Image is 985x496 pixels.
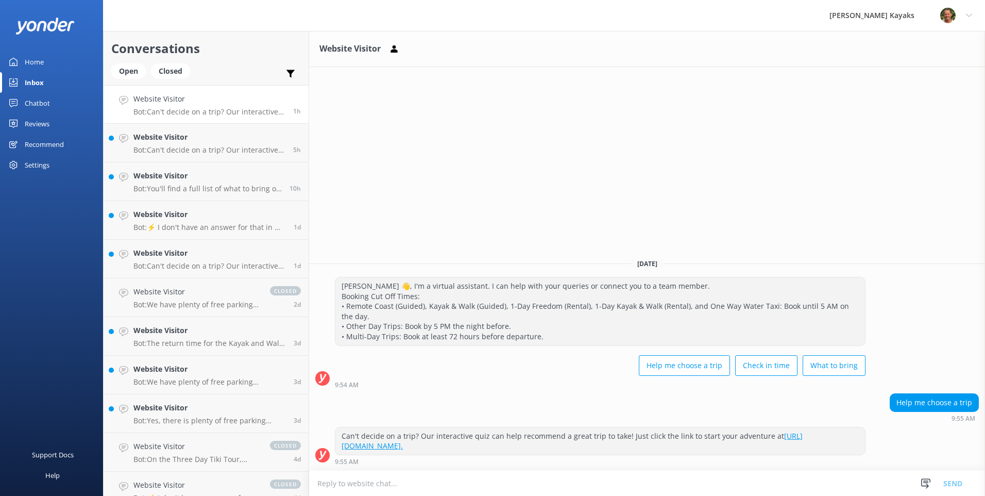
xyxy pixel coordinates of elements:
[133,170,282,181] h4: Website Visitor
[335,277,865,345] div: [PERSON_NAME] 👋, I'm a virtual assistant. I can help with your queries or connect you to a team m...
[294,300,301,309] span: Sep 19 2025 10:23am (UTC +12:00) Pacific/Auckland
[294,223,301,232] span: Sep 19 2025 03:01pm (UTC +12:00) Pacific/Auckland
[335,381,865,388] div: Sep 21 2025 09:54am (UTC +12:00) Pacific/Auckland
[270,480,301,489] span: closed
[111,65,151,76] a: Open
[294,377,301,386] span: Sep 17 2025 08:05pm (UTC +12:00) Pacific/Auckland
[294,416,301,425] span: Sep 17 2025 02:18pm (UTC +12:00) Pacific/Auckland
[270,286,301,295] span: closed
[335,382,359,388] strong: 9:54 AM
[15,18,75,35] img: yonder-white-logo.png
[319,42,381,56] h3: Website Visitor
[111,63,146,79] div: Open
[25,93,50,113] div: Chatbot
[631,259,664,268] span: [DATE]
[133,223,286,232] p: Bot: ⚡ I don't have an answer for that in my knowledge base. Please try and rephrase your questio...
[735,355,797,376] button: Check in time
[133,441,260,452] h4: Website Visitor
[25,52,44,72] div: Home
[25,72,44,93] div: Inbox
[45,465,60,486] div: Help
[133,261,286,271] p: Bot: Can't decide on a trip? Our interactive quiz can help recommend a great trip to take! Just c...
[890,415,979,422] div: Sep 21 2025 09:55am (UTC +12:00) Pacific/Auckland
[104,394,309,433] a: Website VisitorBot:Yes, there is plenty of free parking available at the [PERSON_NAME][GEOGRAPHIC...
[133,339,286,348] p: Bot: The return time for the Kayak and Walk trips is approximately 4:00 pm, regardless of your ka...
[133,455,260,464] p: Bot: On the Three Day Tiki Tour, accommodation on the second night is at either [GEOGRAPHIC_DATA]...
[133,300,260,309] p: Bot: We have plenty of free parking available, including space for campervans at our base. For ov...
[104,317,309,356] a: Website VisitorBot:The return time for the Kayak and Walk trips is approximately 4:00 pm, regardl...
[133,377,286,387] p: Bot: We have plenty of free parking available, including space for campervans at our base. For ov...
[294,261,301,270] span: Sep 19 2025 01:24pm (UTC +12:00) Pacific/Auckland
[293,145,301,154] span: Sep 21 2025 05:57am (UTC +12:00) Pacific/Auckland
[104,201,309,240] a: Website VisitorBot:⚡ I don't have an answer for that in my knowledge base. Please try and rephras...
[133,325,286,336] h4: Website Visitor
[104,433,309,472] a: Website VisitorBot:On the Three Day Tiki Tour, accommodation on the second night is at either [GE...
[111,39,301,58] h2: Conversations
[25,155,49,175] div: Settings
[133,286,260,297] h4: Website Visitor
[25,134,64,155] div: Recommend
[25,113,49,134] div: Reviews
[133,402,286,414] h4: Website Visitor
[294,339,301,348] span: Sep 17 2025 10:26pm (UTC +12:00) Pacific/Auckland
[104,356,309,394] a: Website VisitorBot:We have plenty of free parking available, including space for campervans at ou...
[104,85,309,124] a: Website VisitorBot:Can't decide on a trip? Our interactive quiz can help recommend a great trip t...
[151,65,195,76] a: Closed
[104,162,309,201] a: Website VisitorBot:You'll find a full list of what to bring on the product description of each to...
[803,355,865,376] button: What to bring
[940,8,956,23] img: 49-1662257987.jpg
[335,459,359,465] strong: 9:55 AM
[104,240,309,278] a: Website VisitorBot:Can't decide on a trip? Our interactive quiz can help recommend a great trip t...
[342,431,803,451] a: [URL][DOMAIN_NAME].
[133,209,286,220] h4: Website Visitor
[133,480,260,491] h4: Website Visitor
[133,416,286,425] p: Bot: Yes, there is plenty of free parking available at the [PERSON_NAME][GEOGRAPHIC_DATA], includ...
[133,184,282,193] p: Bot: You'll find a full list of what to bring on the product description of each tour, and a gene...
[294,455,301,464] span: Sep 16 2025 05:03pm (UTC +12:00) Pacific/Auckland
[133,363,286,375] h4: Website Visitor
[32,444,74,465] div: Support Docs
[104,124,309,162] a: Website VisitorBot:Can't decide on a trip? Our interactive quiz can help recommend a great trip t...
[335,458,865,465] div: Sep 21 2025 09:55am (UTC +12:00) Pacific/Auckland
[133,145,285,155] p: Bot: Can't decide on a trip? Our interactive quiz can help recommend a great trip to take! Just c...
[952,416,975,422] strong: 9:55 AM
[133,107,285,117] p: Bot: Can't decide on a trip? Our interactive quiz can help recommend a great trip to take! Just c...
[270,441,301,450] span: closed
[639,355,730,376] button: Help me choose a trip
[293,107,301,115] span: Sep 21 2025 09:55am (UTC +12:00) Pacific/Auckland
[133,131,285,143] h4: Website Visitor
[133,247,286,259] h4: Website Visitor
[890,394,978,411] div: Help me choose a trip
[133,93,285,105] h4: Website Visitor
[151,63,190,79] div: Closed
[335,427,865,455] div: Can't decide on a trip? Our interactive quiz can help recommend a great trip to take! Just click ...
[104,278,309,317] a: Website VisitorBot:We have plenty of free parking available, including space for campervans at ou...
[290,184,301,193] span: Sep 21 2025 12:08am (UTC +12:00) Pacific/Auckland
